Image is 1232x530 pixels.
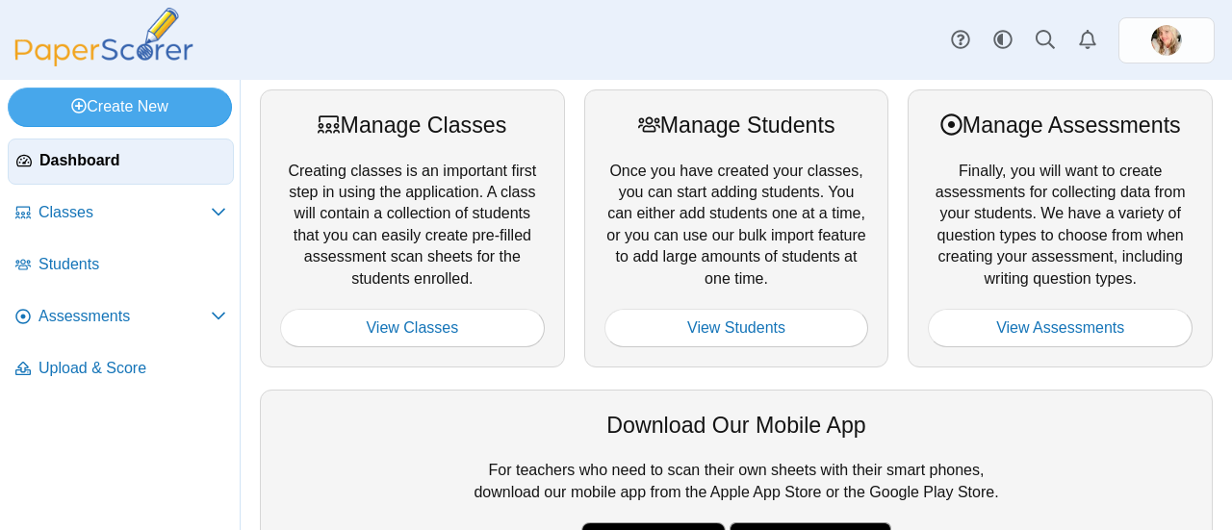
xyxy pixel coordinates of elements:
div: Manage Students [604,110,869,140]
span: Rachelle Friberg [1151,25,1182,56]
a: PaperScorer [8,53,200,69]
div: Download Our Mobile App [280,410,1193,441]
div: Creating classes is an important first step in using the application. A class will contain a coll... [260,89,565,367]
a: Upload & Score [8,346,234,392]
a: View Students [604,309,869,347]
span: Upload & Score [38,358,226,379]
div: Manage Classes [280,110,545,140]
div: Once you have created your classes, you can start adding students. You can either add students on... [584,89,889,367]
img: PaperScorer [8,8,200,66]
a: ps.HV3yfmwQcamTYksb [1118,17,1215,63]
span: Students [38,254,226,275]
span: Dashboard [39,150,225,171]
a: Students [8,242,234,289]
a: View Assessments [928,309,1193,347]
img: ps.HV3yfmwQcamTYksb [1151,25,1182,56]
a: Assessments [8,294,234,341]
a: Alerts [1066,19,1109,62]
a: Create New [8,88,232,126]
a: Classes [8,190,234,237]
a: Dashboard [8,139,234,185]
a: View Classes [280,309,545,347]
span: Assessments [38,306,211,327]
div: Manage Assessments [928,110,1193,140]
div: Finally, you will want to create assessments for collecting data from your students. We have a va... [908,89,1213,367]
span: Classes [38,202,211,223]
